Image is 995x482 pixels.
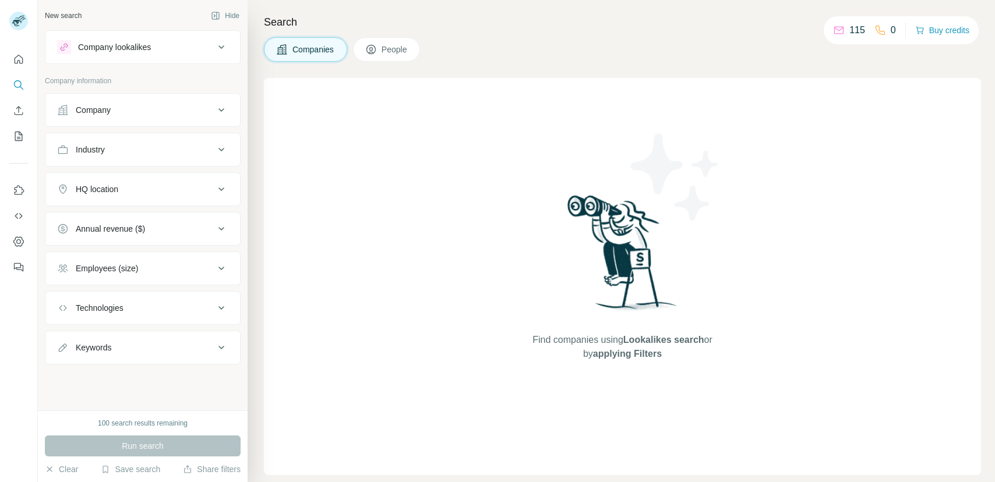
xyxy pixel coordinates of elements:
[45,254,240,282] button: Employees (size)
[623,125,728,229] img: Surfe Illustration - Stars
[562,192,683,322] img: Surfe Illustration - Woman searching with binoculars
[292,44,335,55] span: Companies
[45,96,240,124] button: Company
[9,231,28,252] button: Dashboard
[623,335,704,345] span: Lookalikes search
[264,14,981,30] h4: Search
[45,175,240,203] button: HQ location
[9,257,28,278] button: Feedback
[203,7,248,24] button: Hide
[45,463,78,475] button: Clear
[45,76,241,86] p: Company information
[9,180,28,201] button: Use Surfe on LinkedIn
[76,302,124,314] div: Technologies
[45,33,240,61] button: Company lookalikes
[76,263,138,274] div: Employees (size)
[593,349,662,359] span: applying Filters
[45,136,240,164] button: Industry
[76,183,118,195] div: HQ location
[45,10,82,21] div: New search
[529,333,715,361] span: Find companies using or by
[849,23,865,37] p: 115
[382,44,408,55] span: People
[76,144,105,155] div: Industry
[9,205,28,226] button: Use Surfe API
[915,22,969,38] button: Buy credits
[9,49,28,70] button: Quick start
[78,41,151,53] div: Company lookalikes
[9,126,28,147] button: My lists
[45,334,240,361] button: Keywords
[891,23,896,37] p: 0
[9,75,28,95] button: Search
[45,294,240,322] button: Technologies
[183,463,241,475] button: Share filters
[45,215,240,243] button: Annual revenue ($)
[76,223,145,235] div: Annual revenue ($)
[101,463,160,475] button: Save search
[98,418,188,428] div: 100 search results remaining
[76,342,111,353] div: Keywords
[76,104,111,116] div: Company
[9,100,28,121] button: Enrich CSV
